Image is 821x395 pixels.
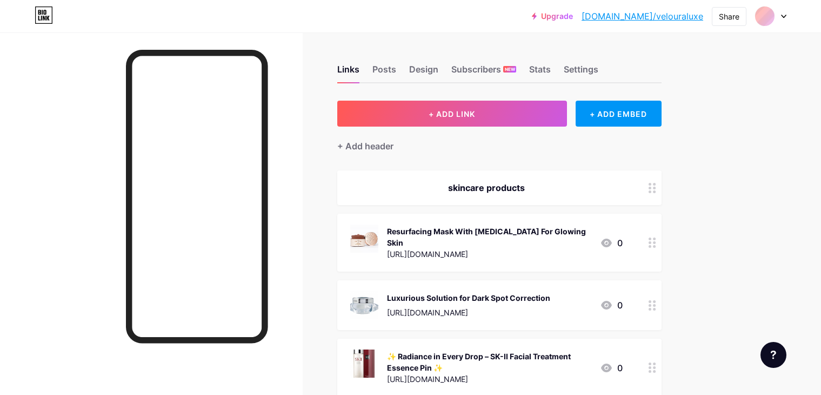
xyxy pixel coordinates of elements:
div: 0 [600,361,623,374]
button: + ADD LINK [337,101,567,127]
div: [URL][DOMAIN_NAME] [387,248,591,260]
div: ✨ Radiance in Every Drop – SK-II Facial Treatment Essence Pin ✨ [387,351,591,373]
div: Design [409,63,438,82]
div: Subscribers [451,63,516,82]
div: Share [719,11,739,22]
img: Resurfacing Mask With Vitamin E For Glowing Skin [350,225,378,253]
div: skincare products [350,181,623,194]
div: [URL][DOMAIN_NAME] [387,307,550,318]
div: Stats [529,63,551,82]
img: Luxurious Solution for Dark Spot Correction [350,291,378,319]
img: ✨ Radiance in Every Drop – SK-II Facial Treatment Essence Pin ✨ [350,350,378,378]
div: 0 [600,236,623,249]
div: Links [337,63,359,82]
div: + Add header [337,140,393,153]
span: NEW [505,66,515,73]
div: Posts [372,63,396,82]
div: 0 [600,299,623,312]
div: Settings [564,63,598,82]
div: Luxurious Solution for Dark Spot Correction [387,292,550,304]
div: Resurfacing Mask With [MEDICAL_DATA] For Glowing Skin [387,226,591,248]
a: Upgrade [532,12,573,21]
a: [DOMAIN_NAME]/velouraluxe [582,10,703,23]
div: [URL][DOMAIN_NAME] [387,373,591,385]
span: + ADD LINK [429,109,475,119]
div: + ADD EMBED [576,101,662,127]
